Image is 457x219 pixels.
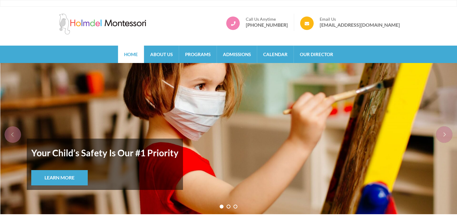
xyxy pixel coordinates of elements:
[179,46,217,63] a: Programs
[144,46,179,63] a: About Us
[436,126,452,143] div: next
[5,126,21,143] div: prev
[217,46,257,63] a: Admissions
[246,16,288,22] span: Call Us Anytime
[257,46,294,63] a: Calendar
[320,16,400,22] span: Email Us
[57,13,148,34] img: Holmdel Montessori School
[294,46,339,63] a: Our Director
[118,46,144,63] a: Home
[246,22,288,28] a: [PHONE_NUMBER]
[31,143,178,162] strong: Your Child’s Safety Is Our #1 Priority
[320,22,400,28] a: [EMAIL_ADDRESS][DOMAIN_NAME]
[31,170,88,185] a: Learn More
